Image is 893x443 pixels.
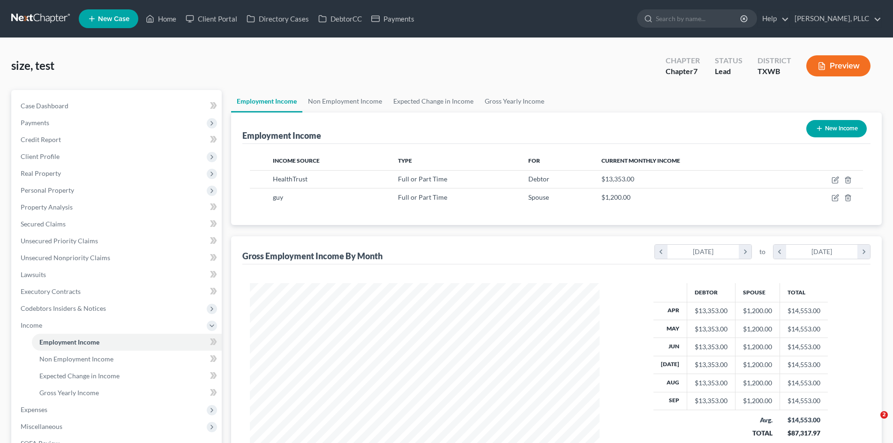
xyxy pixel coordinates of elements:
iframe: Intercom live chat [861,411,884,434]
th: Spouse [735,283,780,302]
span: Secured Claims [21,220,66,228]
div: Chapter [666,55,700,66]
a: Lawsuits [13,266,222,283]
i: chevron_left [773,245,786,259]
th: Sep [653,392,687,410]
input: Search by name... [656,10,742,27]
div: Chapter [666,66,700,77]
div: [DATE] [668,245,739,259]
div: $1,200.00 [743,360,772,369]
span: to [759,247,765,256]
div: $87,317.97 [788,428,821,438]
td: $14,553.00 [780,302,828,320]
span: Income Source [273,157,320,164]
div: Status [715,55,743,66]
th: [DATE] [653,356,687,374]
span: Unsecured Priority Claims [21,237,98,245]
div: TOTAL [743,428,773,438]
span: Expected Change in Income [39,372,120,380]
span: size, test [11,59,54,72]
i: chevron_right [857,245,870,259]
i: chevron_right [739,245,751,259]
th: Apr [653,302,687,320]
span: HealthTrust [273,175,308,183]
td: $14,553.00 [780,374,828,392]
div: District [758,55,791,66]
a: Credit Report [13,131,222,148]
span: $1,200.00 [601,193,630,201]
div: $1,200.00 [743,306,772,315]
a: Employment Income [32,334,222,351]
a: Executory Contracts [13,283,222,300]
span: Income [21,321,42,329]
div: $13,353.00 [695,342,728,352]
span: Current Monthly Income [601,157,680,164]
a: Case Dashboard [13,98,222,114]
th: Total [780,283,828,302]
div: Avg. [743,415,773,425]
div: Lead [715,66,743,77]
span: Case Dashboard [21,102,68,110]
th: Aug [653,374,687,392]
div: $13,353.00 [695,378,728,388]
span: Debtor [528,175,549,183]
span: Spouse [528,193,549,201]
div: $1,200.00 [743,342,772,352]
a: Non Employment Income [302,90,388,113]
a: Client Portal [181,10,242,27]
span: Full or Part Time [398,193,447,201]
button: Preview [806,55,870,76]
td: $14,553.00 [780,338,828,356]
a: Home [141,10,181,27]
span: For [528,157,540,164]
button: New Income [806,120,867,137]
span: Payments [21,119,49,127]
span: New Case [98,15,129,23]
span: Codebtors Insiders & Notices [21,304,106,312]
span: Miscellaneous [21,422,62,430]
span: 7 [693,67,698,75]
span: Credit Report [21,135,61,143]
div: $13,353.00 [695,360,728,369]
span: 2 [880,411,888,419]
a: Help [758,10,789,27]
span: $13,353.00 [601,175,634,183]
span: Lawsuits [21,270,46,278]
a: DebtorCC [314,10,367,27]
th: Jun [653,338,687,356]
i: chevron_left [655,245,668,259]
span: Client Profile [21,152,60,160]
span: Employment Income [39,338,99,346]
span: Non Employment Income [39,355,113,363]
a: Employment Income [231,90,302,113]
a: [PERSON_NAME], PLLC [790,10,881,27]
span: Property Analysis [21,203,73,211]
span: Expenses [21,405,47,413]
a: Payments [367,10,419,27]
span: Type [398,157,412,164]
a: Property Analysis [13,199,222,216]
a: Non Employment Income [32,351,222,368]
div: $1,200.00 [743,324,772,334]
span: Unsecured Nonpriority Claims [21,254,110,262]
th: May [653,320,687,338]
div: $1,200.00 [743,396,772,405]
a: Unsecured Nonpriority Claims [13,249,222,266]
div: $13,353.00 [695,306,728,315]
a: Gross Yearly Income [479,90,550,113]
span: Executory Contracts [21,287,81,295]
a: Directory Cases [242,10,314,27]
a: Expected Change in Income [32,368,222,384]
div: $1,200.00 [743,378,772,388]
td: $14,553.00 [780,392,828,410]
div: $14,553.00 [788,415,821,425]
a: Unsecured Priority Claims [13,233,222,249]
div: Employment Income [242,130,321,141]
span: Full or Part Time [398,175,447,183]
span: Gross Yearly Income [39,389,99,397]
div: TXWB [758,66,791,77]
td: $14,553.00 [780,320,828,338]
span: guy [273,193,283,201]
th: Debtor [687,283,735,302]
a: Expected Change in Income [388,90,479,113]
